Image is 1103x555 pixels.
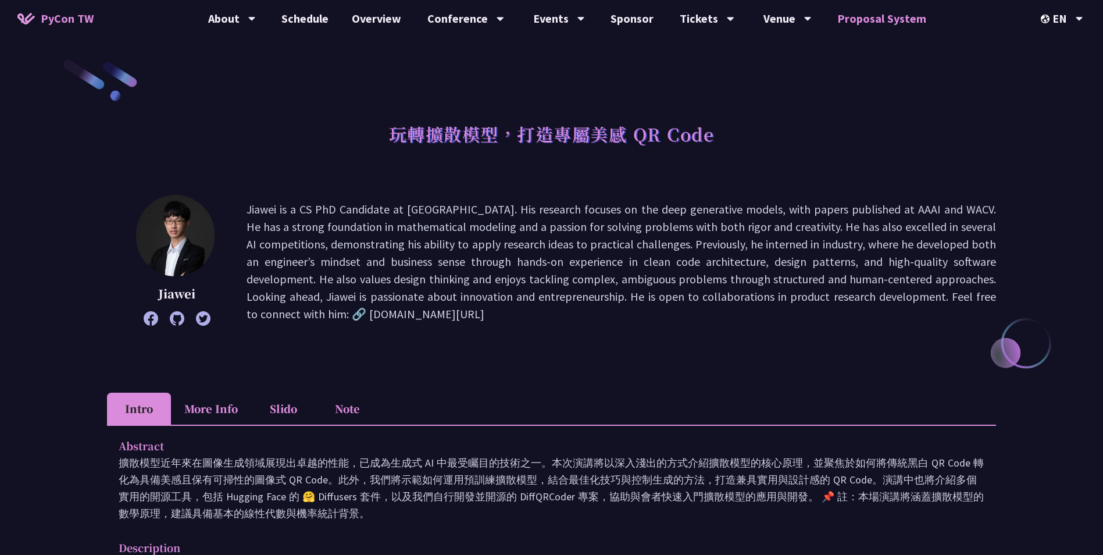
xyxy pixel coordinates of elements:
li: Intro [107,393,171,425]
li: Slido [251,393,315,425]
img: Jiawei [136,195,215,276]
li: Note [315,393,379,425]
p: Abstract [119,437,961,454]
h1: 玩轉擴散模型，打造專屬美感 QR Code [389,116,715,151]
p: Jiawei is a CS PhD Candidate at [GEOGRAPHIC_DATA]. His research focuses on the deep generative mo... [247,201,996,323]
span: PyCon TW [41,10,94,27]
li: More Info [171,393,251,425]
p: 擴散模型近年來在圖像生成領域展現出卓越的性能，已成為生成式 AI 中最受矚目的技術之一。本次演講將以深入淺出的方式介紹擴散模型的核心原理，並聚焦於如何將傳統黑白 QR Code 轉化為具備美感且... [119,454,984,522]
a: PyCon TW [6,4,105,33]
img: Locale Icon [1041,15,1052,23]
p: Jiawei [136,285,217,303]
img: Home icon of PyCon TW 2025 [17,13,35,24]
